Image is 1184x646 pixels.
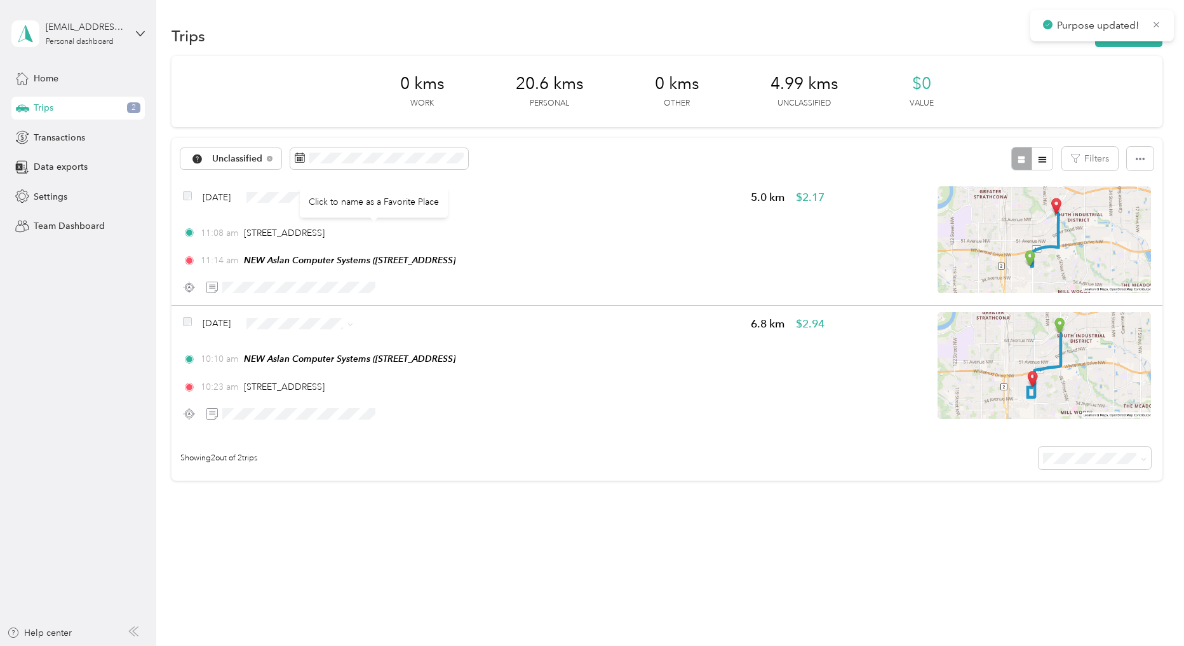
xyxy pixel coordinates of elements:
[912,74,931,94] span: $0
[664,98,690,109] p: Other
[34,101,53,114] span: Trips
[1057,18,1142,34] p: Purpose updated!
[201,352,238,366] span: 10:10 am
[201,254,238,267] span: 11:14 am
[244,228,325,238] span: [STREET_ADDRESS]
[655,74,699,94] span: 0 kms
[244,255,455,265] span: NEW Aslan Computer Systems ([STREET_ADDRESS]
[938,312,1151,419] img: minimap
[34,219,105,233] span: Team Dashboard
[201,226,238,240] span: 11:08 am
[172,29,205,43] h1: Trips
[410,98,434,109] p: Work
[244,381,325,392] span: [STREET_ADDRESS]
[34,160,88,174] span: Data exports
[7,626,72,640] button: Help center
[910,98,934,109] p: Value
[34,72,58,85] span: Home
[212,155,263,163] span: Unclassified
[938,186,1151,293] img: minimap
[46,20,125,34] div: [EMAIL_ADDRESS][DOMAIN_NAME]
[1113,575,1184,646] iframe: Everlance-gr Chat Button Frame
[777,98,831,109] p: Unclassified
[34,190,67,203] span: Settings
[172,453,257,464] span: Showing 2 out of 2 trips
[300,186,448,217] div: Click to name as a Favorite Place
[244,354,455,364] span: NEW Aslan Computer Systems ([STREET_ADDRESS]
[34,131,85,144] span: Transactions
[203,317,231,330] span: [DATE]
[127,102,140,114] span: 2
[751,189,785,205] span: 5.0 km
[770,74,838,94] span: 4.99 kms
[400,74,445,94] span: 0 kms
[203,191,231,204] span: [DATE]
[516,74,584,94] span: 20.6 kms
[751,316,785,332] span: 6.8 km
[796,316,824,332] span: $2.94
[796,189,824,205] span: $2.17
[46,38,114,46] div: Personal dashboard
[201,380,238,394] span: 10:23 am
[530,98,569,109] p: Personal
[1062,147,1118,170] button: Filters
